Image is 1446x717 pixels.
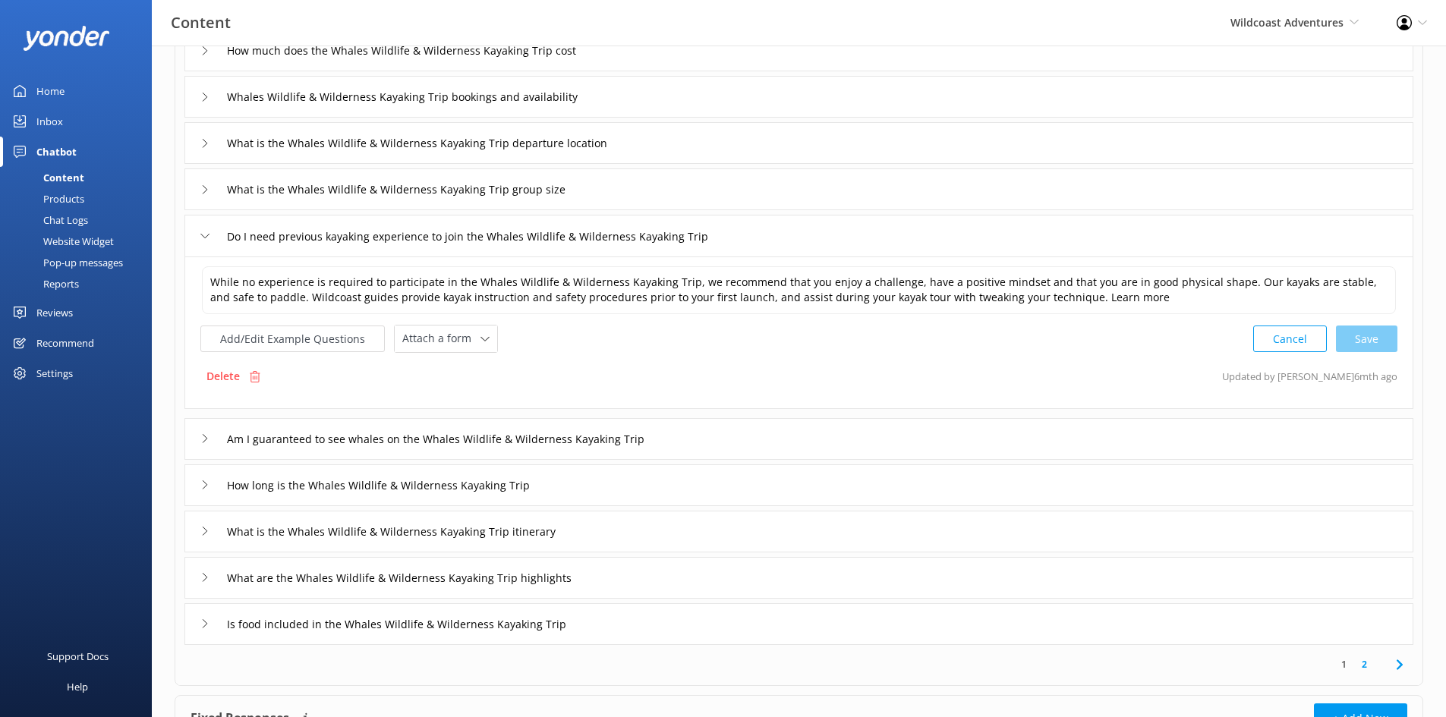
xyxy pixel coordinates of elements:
[9,231,152,252] a: Website Widget
[206,368,240,385] p: Delete
[23,26,110,51] img: yonder-white-logo.png
[1334,657,1354,671] a: 1
[9,273,79,294] div: Reports
[36,328,94,358] div: Recommend
[1253,325,1327,352] button: Cancel
[171,11,231,35] h3: Content
[402,330,480,347] span: Attach a form
[47,641,109,671] div: Support Docs
[9,209,152,231] a: Chat Logs
[202,266,1396,314] textarea: While no experience is required to participate in the Whales Wildlife & Wilderness Kayaking Trip,...
[200,325,385,352] button: Add/Edit Example Questions
[36,297,73,328] div: Reviews
[36,76,65,106] div: Home
[9,167,84,188] div: Content
[36,137,77,167] div: Chatbot
[1222,362,1397,391] p: Updated by [PERSON_NAME] 6mth ago
[1354,657,1375,671] a: 2
[36,106,63,137] div: Inbox
[9,273,152,294] a: Reports
[9,188,84,209] div: Products
[9,231,114,252] div: Website Widget
[9,252,123,273] div: Pop-up messages
[9,209,88,231] div: Chat Logs
[9,252,152,273] a: Pop-up messages
[67,671,88,702] div: Help
[9,188,152,209] a: Products
[36,358,73,388] div: Settings
[9,167,152,188] a: Content
[1230,15,1344,30] span: Wildcoast Adventures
